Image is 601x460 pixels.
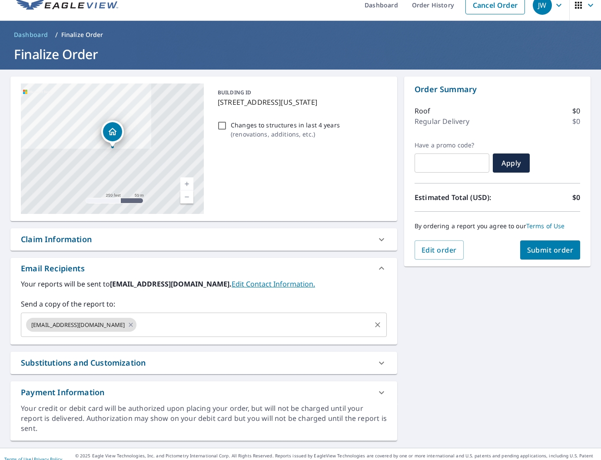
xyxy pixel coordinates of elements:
[21,387,104,398] div: Payment Information
[21,299,387,309] label: Send a copy of the report to:
[520,240,581,260] button: Submit order
[232,279,315,289] a: EditContactInfo
[26,318,136,332] div: [EMAIL_ADDRESS][DOMAIN_NAME]
[10,352,397,374] div: Substitutions and Customization
[415,106,431,116] p: Roof
[500,158,523,168] span: Apply
[415,222,580,230] p: By ordering a report you agree to our
[415,240,464,260] button: Edit order
[26,321,130,329] span: [EMAIL_ADDRESS][DOMAIN_NAME]
[527,245,574,255] span: Submit order
[10,381,397,403] div: Payment Information
[231,120,340,130] p: Changes to structures in last 4 years
[21,279,387,289] label: Your reports will be sent to
[415,141,489,149] label: Have a promo code?
[101,120,124,147] div: Dropped pin, building 1, Residential property, 1503 NW 17th St Oklahoma City, OK 73106
[14,30,48,39] span: Dashboard
[526,222,565,230] a: Terms of Use
[10,258,397,279] div: Email Recipients
[218,89,251,96] p: BUILDING ID
[572,116,580,127] p: $0
[61,30,103,39] p: Finalize Order
[110,279,232,289] b: [EMAIL_ADDRESS][DOMAIN_NAME].
[415,83,580,95] p: Order Summary
[415,192,498,203] p: Estimated Total (USD):
[10,28,52,42] a: Dashboard
[415,116,469,127] p: Regular Delivery
[180,190,193,203] a: Current Level 17, Zoom Out
[372,319,384,331] button: Clear
[10,45,591,63] h1: Finalize Order
[21,233,92,245] div: Claim Information
[180,177,193,190] a: Current Level 17, Zoom In
[10,28,591,42] nav: breadcrumb
[10,228,397,250] div: Claim Information
[218,97,383,107] p: [STREET_ADDRESS][US_STATE]
[572,192,580,203] p: $0
[231,130,340,139] p: ( renovations, additions, etc. )
[422,245,457,255] span: Edit order
[21,263,85,274] div: Email Recipients
[493,153,530,173] button: Apply
[55,30,58,40] li: /
[21,403,387,433] div: Your credit or debit card will be authorized upon placing your order, but will not be charged unt...
[572,106,580,116] p: $0
[21,357,146,369] div: Substitutions and Customization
